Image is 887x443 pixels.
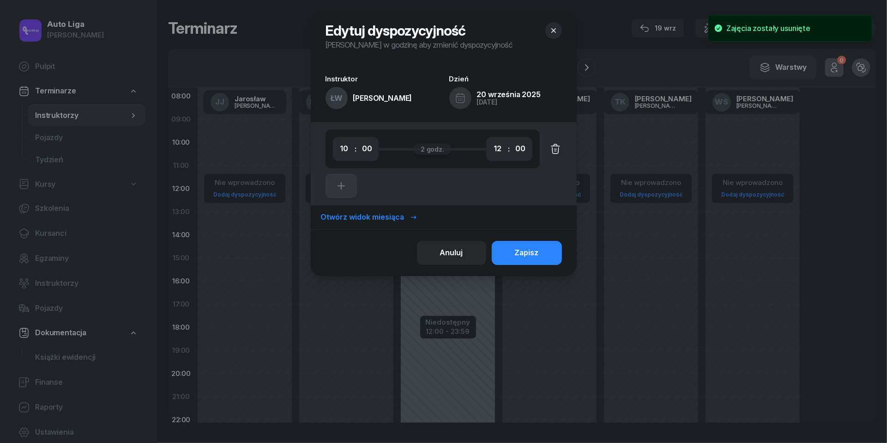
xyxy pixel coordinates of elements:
h1: Edytuj dyspozycyjność [326,22,513,39]
div: Otwórz widok miesiąca [321,211,417,223]
span: [DATE] [477,98,497,106]
div: Zapisz [515,247,539,259]
div: : [508,143,510,154]
div: 2 godz. [413,143,452,155]
span: ŁW [330,94,343,102]
div: [PERSON_NAME] [353,94,412,102]
button: Anuluj [417,241,486,265]
div: Zajęcia zostały usunięte [726,23,810,34]
div: : [355,143,357,154]
div: Anuluj [440,247,463,259]
span: 20 września 2025 [477,90,541,99]
button: Zapisz [492,241,562,265]
p: [PERSON_NAME] w godzinę aby zmienić dyspozycyjność [326,39,513,51]
button: Otwórz widok miesiąca [311,205,428,229]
